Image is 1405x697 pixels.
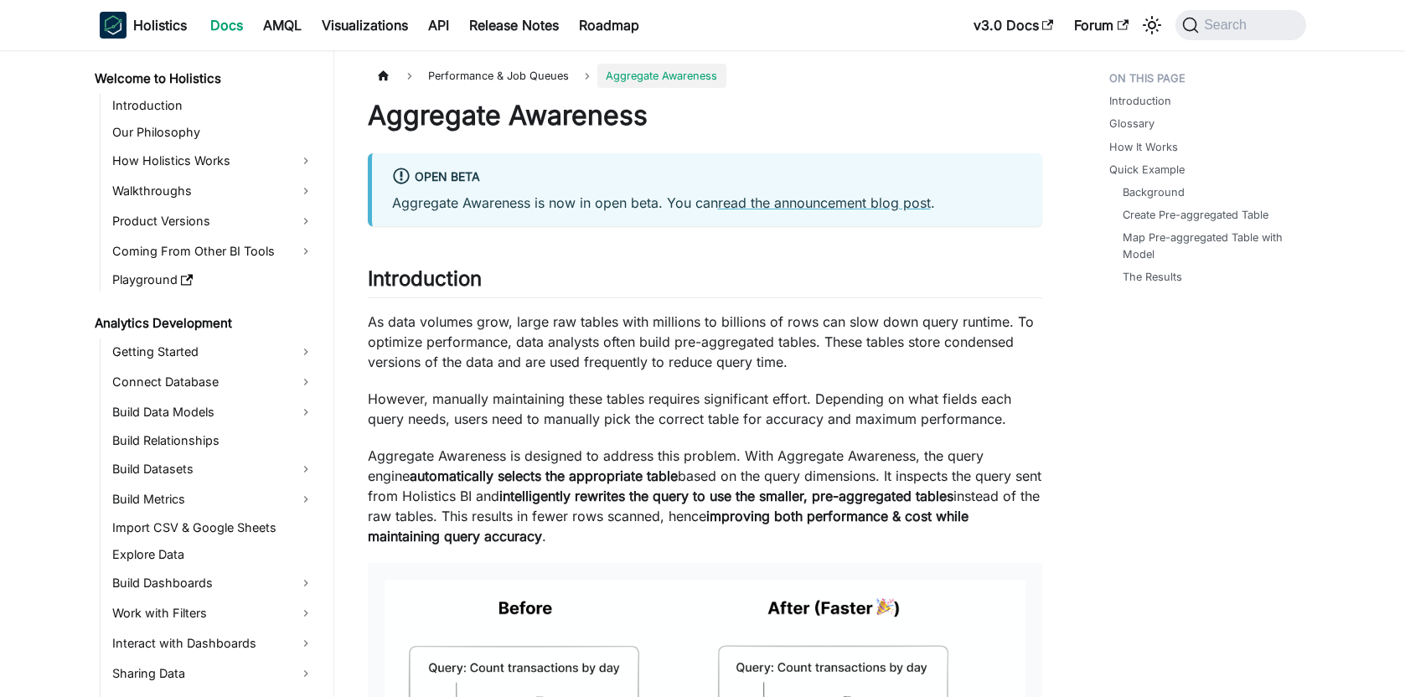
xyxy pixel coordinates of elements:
a: Connect Database [107,369,319,395]
a: Build Metrics [107,486,319,513]
a: Visualizations [312,12,418,39]
a: Coming From Other BI Tools [107,238,319,265]
a: Quick Example [1109,162,1185,178]
p: However, manually maintaining these tables requires significant effort. Depending on what fields ... [368,389,1042,429]
strong: intelligently rewrites the query to use the smaller, pre-aggregated tables [499,488,953,504]
h1: Aggregate Awareness [368,99,1042,132]
a: The Results [1123,269,1182,285]
a: API [418,12,459,39]
nav: Docs sidebar [83,50,334,697]
a: How Holistics Works [107,147,319,174]
span: Performance & Job Queues [420,64,577,88]
a: Build Datasets [107,456,319,483]
a: Work with Filters [107,600,319,627]
a: HolisticsHolisticsHolistics [100,12,187,39]
div: Open Beta [392,167,1022,188]
a: Build Relationships [107,429,319,452]
a: read the announcement blog post [718,194,931,211]
a: Introduction [1109,93,1171,109]
button: Search (Command+K) [1175,10,1305,40]
a: Interact with Dashboards [107,630,319,657]
a: v3.0 Docs [963,12,1064,39]
a: Build Data Models [107,399,319,426]
a: Build Dashboards [107,570,319,596]
a: Glossary [1109,116,1154,132]
a: Background [1123,184,1185,200]
a: Docs [200,12,253,39]
a: Explore Data [107,543,319,566]
a: Home page [368,64,400,88]
a: Release Notes [459,12,569,39]
p: As data volumes grow, large raw tables with millions to billions of rows can slow down query runt... [368,312,1042,372]
h2: Introduction [368,266,1042,298]
strong: automatically selects the appropriate table [410,467,678,484]
a: Walkthroughs [107,178,319,204]
img: Holistics [100,12,127,39]
a: Getting Started [107,338,319,365]
a: How It Works [1109,139,1178,155]
a: Introduction [107,94,319,117]
a: Import CSV & Google Sheets [107,516,319,540]
a: Analytics Development [90,312,319,335]
a: Sharing Data [107,660,319,687]
span: Aggregate Awareness [597,64,726,88]
a: Our Philosophy [107,121,319,144]
nav: Breadcrumbs [368,64,1042,88]
a: Roadmap [569,12,649,39]
p: Aggregate Awareness is now in open beta. You can . [392,193,1022,213]
b: Holistics [133,15,187,35]
a: Product Versions [107,208,319,235]
a: Welcome to Holistics [90,67,319,90]
a: Create Pre-aggregated Table [1123,207,1268,223]
a: AMQL [253,12,312,39]
a: Forum [1064,12,1139,39]
a: Playground [107,268,319,292]
button: Switch between dark and light mode (currently system mode) [1139,12,1165,39]
span: Search [1199,18,1257,33]
a: Map Pre-aggregated Table with Model [1123,230,1289,261]
p: Aggregate Awareness is designed to address this problem. With Aggregate Awareness, the query engi... [368,446,1042,546]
